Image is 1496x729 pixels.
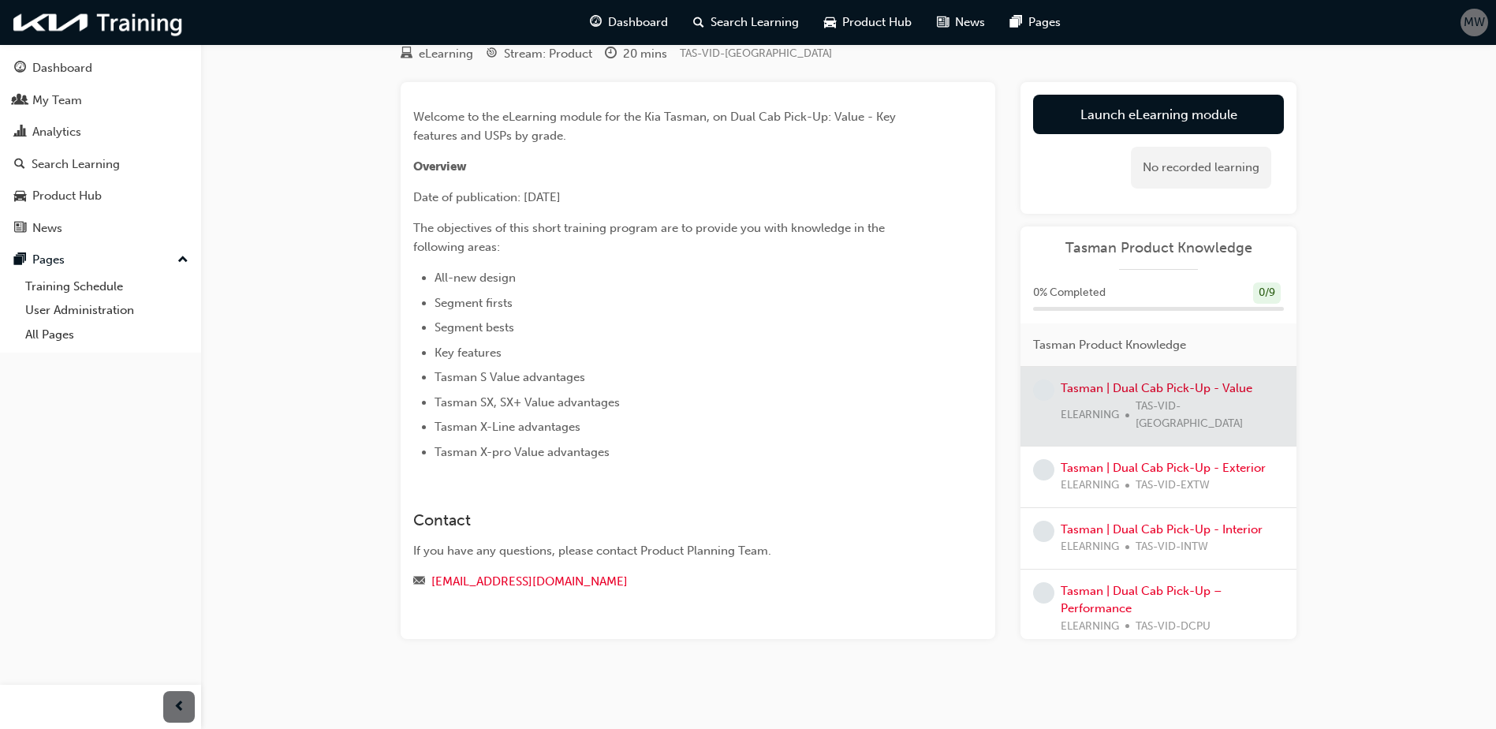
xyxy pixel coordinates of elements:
div: News [32,219,62,237]
span: TAS-VID-EXTW [1136,477,1210,495]
div: 20 mins [623,45,667,63]
button: Pages [6,245,195,275]
span: learningRecordVerb_NONE-icon [1033,521,1054,542]
span: Date of publication: [DATE] [413,190,561,204]
div: Search Learning [32,155,120,174]
a: Tasman | Dual Cab Pick-Up - Interior [1061,522,1263,536]
span: news-icon [937,13,949,32]
a: Tasman | Dual Cab Pick-Up – Performance [1061,584,1222,616]
span: Segment firsts [435,296,513,310]
a: news-iconNews [924,6,998,39]
span: learningRecordVerb_NONE-icon [1033,379,1054,401]
a: Analytics [6,118,195,147]
div: Product Hub [32,187,102,205]
span: learningResourceType_ELEARNING-icon [401,47,412,62]
span: Tasman SX, SX+ Value advantages [435,395,620,409]
a: Tasman Product Knowledge [1033,239,1284,257]
span: Learning resource code [680,47,832,60]
span: news-icon [14,222,26,236]
span: Pages [1028,13,1061,32]
span: guage-icon [14,62,26,76]
span: search-icon [14,158,25,172]
a: Product Hub [6,181,195,211]
span: prev-icon [173,697,185,717]
div: Dashboard [32,59,92,77]
div: Type [401,44,473,64]
span: guage-icon [590,13,602,32]
span: email-icon [413,575,425,589]
span: ELEARNING [1061,477,1119,495]
a: User Administration [19,298,195,323]
span: clock-icon [605,47,617,62]
span: car-icon [14,189,26,204]
a: search-iconSearch Learning [681,6,811,39]
a: Launch eLearning module [1033,95,1284,134]
div: eLearning [419,45,473,63]
span: search-icon [693,13,704,32]
button: DashboardMy TeamAnalyticsSearch LearningProduct HubNews [6,50,195,245]
span: Welcome to the eLearning module for the Kia Tasman, on Dual Cab Pick-Up: Value - Key features and... [413,110,899,143]
a: guage-iconDashboard [577,6,681,39]
div: Stream [486,44,592,64]
span: The objectives of this short training program are to provide you with knowledge in the following ... [413,221,888,254]
span: Tasman X-pro Value advantages [435,445,610,459]
span: pages-icon [14,253,26,267]
a: All Pages [19,323,195,347]
span: MW [1464,13,1485,32]
a: Training Schedule [19,275,195,299]
span: Dashboard [608,13,668,32]
span: News [955,13,985,32]
div: Email [413,572,926,592]
span: Key features [435,346,502,360]
span: Tasman S Value advantages [435,370,585,384]
span: car-icon [824,13,836,32]
span: 0 % Completed [1033,284,1106,302]
span: ELEARNING [1061,618,1119,636]
div: If you have any questions, please contact Product Planning Team. [413,542,926,560]
span: learningRecordVerb_NONE-icon [1033,459,1054,480]
span: Overview [413,159,467,174]
span: Tasman X-Line advantages [435,420,580,434]
a: Search Learning [6,150,195,179]
div: Stream: Product [504,45,592,63]
span: Search Learning [711,13,799,32]
span: pages-icon [1010,13,1022,32]
div: Analytics [32,123,81,141]
div: My Team [32,92,82,110]
a: [EMAIL_ADDRESS][DOMAIN_NAME] [431,574,628,589]
span: ELEARNING [1061,538,1119,556]
img: kia-training [8,6,189,39]
a: Dashboard [6,54,195,83]
a: car-iconProduct Hub [811,6,924,39]
a: News [6,214,195,243]
div: 0 / 9 [1253,282,1281,304]
span: Tasman Product Knowledge [1033,336,1186,354]
div: Pages [32,251,65,269]
a: Tasman | Dual Cab Pick-Up - Exterior [1061,461,1266,475]
span: Segment bests [435,320,514,335]
span: All-new design [435,271,516,285]
span: Product Hub [842,13,912,32]
span: people-icon [14,94,26,108]
span: up-icon [177,250,188,271]
h3: Contact [413,511,926,529]
span: chart-icon [14,125,26,140]
a: pages-iconPages [998,6,1073,39]
div: No recorded learning [1131,147,1271,189]
button: MW [1461,9,1488,36]
span: TAS-VID-DCPU [1136,618,1211,636]
span: target-icon [486,47,498,62]
span: learningRecordVerb_NONE-icon [1033,582,1054,604]
div: Duration [605,44,667,64]
span: TAS-VID-INTW [1136,538,1208,556]
a: My Team [6,86,195,115]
